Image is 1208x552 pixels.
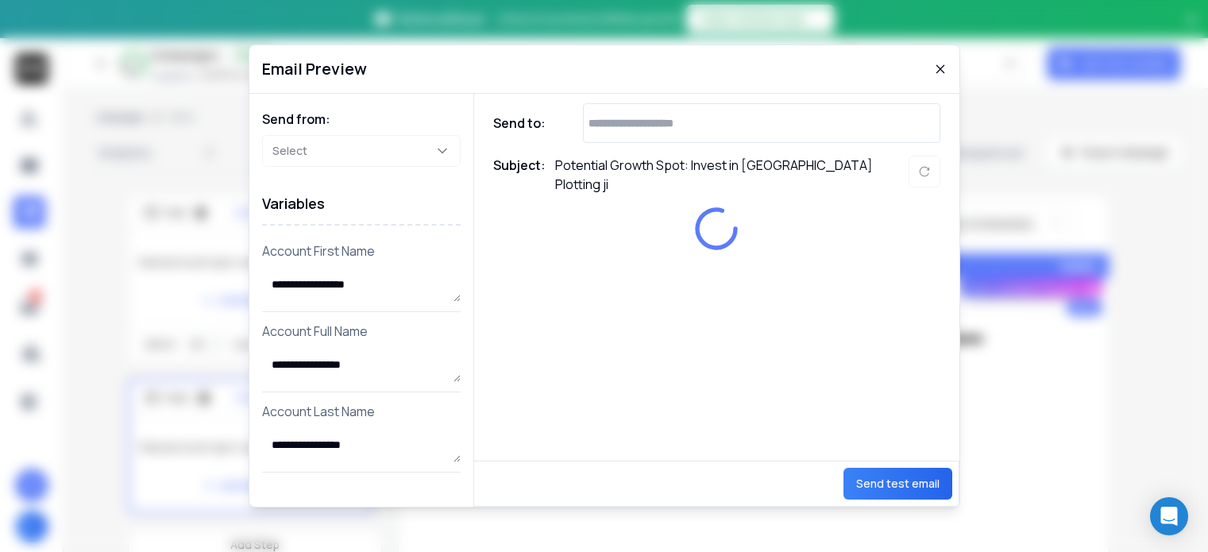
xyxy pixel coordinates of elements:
h1: Subject: [493,156,546,194]
h1: Send from: [262,110,461,129]
h1: Send to: [493,114,557,133]
button: Send test email [843,468,952,500]
p: Account Full Name [262,322,461,341]
div: Open Intercom Messenger [1150,497,1188,535]
p: Account First Name [262,241,461,261]
h1: Variables [262,183,461,226]
p: Potential Growth Spot: Invest in [GEOGRAPHIC_DATA] Plotting ji [555,156,873,194]
p: Account Last Name [262,402,461,421]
